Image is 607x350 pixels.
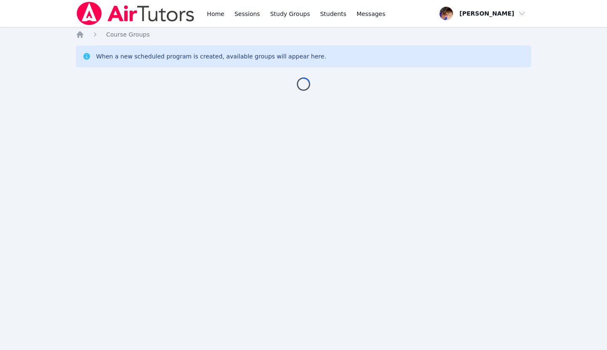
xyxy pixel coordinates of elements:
div: When a new scheduled program is created, available groups will appear here. [96,52,326,61]
nav: Breadcrumb [76,30,531,39]
span: Course Groups [106,31,149,38]
span: Messages [357,10,386,18]
img: Air Tutors [76,2,195,25]
a: Course Groups [106,30,149,39]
